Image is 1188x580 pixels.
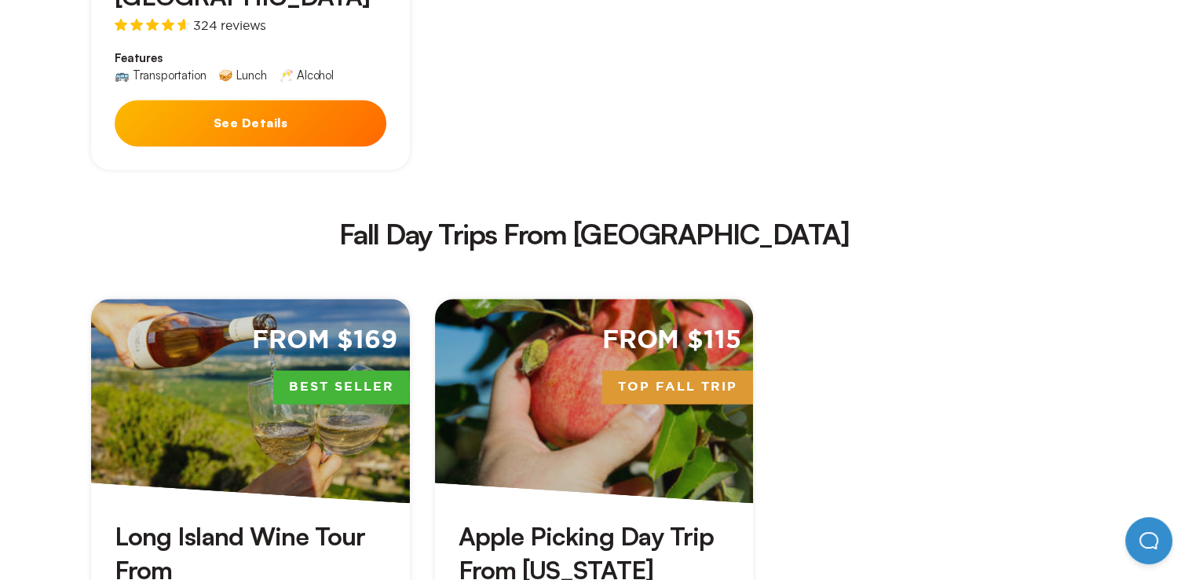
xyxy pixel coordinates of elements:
button: See Details [115,100,386,146]
span: 324 reviews [193,19,266,31]
iframe: Help Scout Beacon - Open [1125,517,1172,564]
span: From $115 [602,324,741,358]
div: 🥂 Alcohol [279,69,334,81]
h2: Fall Day Trips From [GEOGRAPHIC_DATA] [104,220,1084,248]
span: Top Fall Trip [602,370,753,403]
div: 🥪 Lunch [218,69,266,81]
span: Features [115,50,386,66]
div: 🚌 Transportation [115,69,206,81]
span: Best Seller [273,370,410,403]
span: From $169 [252,324,397,358]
